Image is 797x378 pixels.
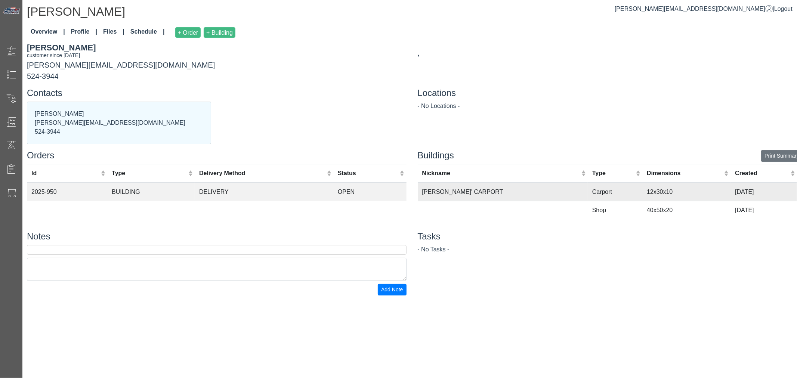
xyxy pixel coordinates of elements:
div: Status [338,169,398,178]
td: 40x50x20 [642,201,730,219]
div: [PERSON_NAME][EMAIL_ADDRESS][DOMAIN_NAME] 524-3944 [21,41,412,82]
img: Metals Direct Inc Logo [2,7,21,15]
td: OPEN [333,183,407,201]
div: Dimensions [647,169,722,178]
a: Files [100,24,127,41]
td: Carport [588,183,642,201]
div: Nickname [422,169,580,178]
button: Add Note [378,284,406,295]
div: Delivery Method [199,169,325,178]
h4: Notes [27,231,407,242]
td: Shop [588,201,642,219]
span: Logout [774,6,793,12]
div: customer since [DATE] [27,52,407,59]
a: Overview [28,24,68,41]
div: Id [31,169,99,178]
h4: Orders [27,150,407,161]
h4: Contacts [27,88,407,99]
div: | [615,4,793,13]
a: Schedule [127,24,168,41]
span: Add Note [381,286,403,292]
td: [DATE] [730,201,797,219]
td: 2025-950 [27,183,107,201]
td: [DATE] [730,183,797,201]
h1: [PERSON_NAME] [27,4,797,21]
td: 12x30x10 [642,183,730,201]
a: Profile [68,24,100,41]
div: Type [592,169,634,178]
button: + Building [204,27,235,38]
a: [PERSON_NAME][EMAIL_ADDRESS][DOMAIN_NAME] [615,6,773,12]
div: Type [112,169,186,178]
td: DELIVERY [195,183,333,201]
div: Created [735,169,788,178]
div: [PERSON_NAME] [PERSON_NAME][EMAIL_ADDRESS][DOMAIN_NAME] 524-3944 [27,102,211,144]
td: BUILDING [107,183,195,201]
div: [PERSON_NAME] [27,41,407,54]
td: [PERSON_NAME]' CARPORT [418,183,588,201]
button: + Order [175,27,201,38]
